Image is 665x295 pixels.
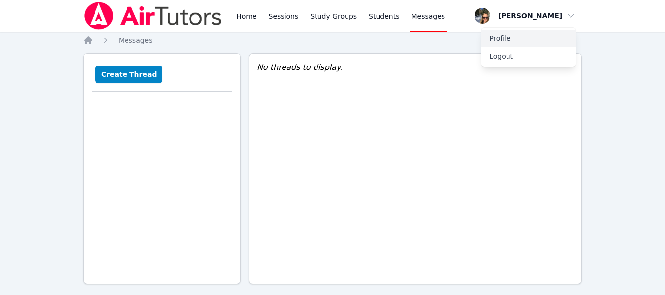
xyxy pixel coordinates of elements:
a: Messages [119,35,153,45]
button: Create Thread [95,66,163,83]
button: Logout [481,47,576,65]
div: No threads to display. [257,62,573,73]
span: Messages [412,11,445,21]
span: Messages [119,36,153,44]
nav: Breadcrumb [83,35,582,45]
a: Profile [481,30,576,47]
img: Air Tutors [83,2,222,30]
